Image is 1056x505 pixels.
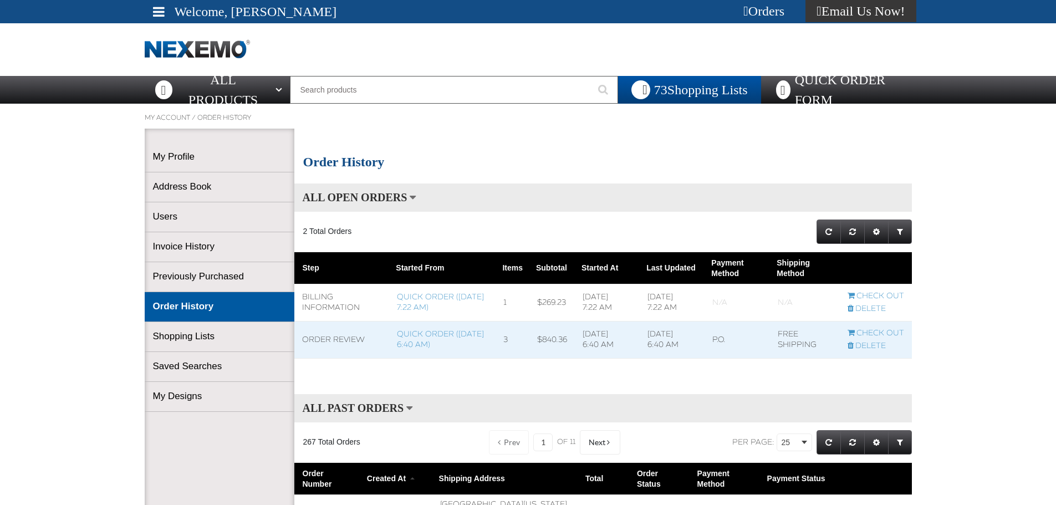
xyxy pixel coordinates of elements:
[637,469,661,488] a: Order Status
[294,191,407,203] h2: All Open Orders
[770,322,839,359] td: Free Shipping
[840,430,865,455] a: Reset grid action
[705,284,770,322] td: Blank
[585,474,603,483] a: Total
[272,76,290,104] button: Open All Products pages
[581,263,618,272] a: Started At
[817,430,841,455] a: Refresh grid action
[529,284,575,322] td: $269.23
[406,399,413,417] button: Manage grid views. Current view is All Past Orders
[177,70,269,110] span: All Products
[590,76,618,104] button: Start Searching
[153,151,286,164] a: My Profile
[888,220,912,244] a: Expand or Collapse Grid Filters
[302,292,382,313] div: Billing Information
[732,437,774,446] span: Per page:
[575,284,640,322] td: [DATE] 7:22 AM
[533,433,553,451] input: Current page number
[153,271,286,283] a: Previously Purchased
[646,263,696,272] a: Last Updated
[294,402,404,414] h2: All Past Orders
[145,40,250,59] a: Home
[640,322,705,359] td: [DATE] 6:40 AM
[303,263,319,272] span: Step
[761,76,916,104] a: Quick Order Form
[697,469,729,488] span: Payment Method
[536,263,567,272] a: Subtotal
[817,220,841,244] a: Refresh grid action
[302,335,382,345] div: Order Review
[303,155,385,170] span: Order History
[153,360,286,373] a: Saved Searches
[705,322,770,359] td: P.O.
[848,291,904,302] a: Continue checkout started from Quick Order (5/22/2025, 7:22 AM)
[618,76,761,104] button: You have 73 Shopping Lists. Open to view details
[153,300,286,313] a: Order History
[589,438,605,447] span: Next Page
[367,474,406,483] span: Created At
[303,469,332,488] a: Order Number
[153,330,286,343] a: Shopping Lists
[654,83,748,97] span: Shopping Lists
[496,284,529,322] td: 1
[303,437,360,447] div: 267 Total Orders
[848,328,904,339] a: Continue checkout started from Quick Order (6/30/2025, 6:40 AM)
[409,188,416,207] button: Manage grid views. Current view is All Open Orders
[864,430,889,455] a: Expand or Collapse Grid Settings
[654,83,667,97] strong: 73
[640,284,705,322] td: [DATE] 7:22 AM
[502,263,523,272] span: Items
[767,474,825,483] span: Payment Status
[197,113,251,122] a: Order History
[846,462,912,495] th: Row actions
[777,258,810,278] span: Shipping Method
[153,211,286,223] a: Users
[864,220,889,244] a: Expand or Collapse Grid Settings
[303,226,352,237] div: 2 Total Orders
[153,241,286,253] a: Invoice History
[145,113,912,122] nav: Breadcrumbs
[290,76,618,104] input: Search
[848,304,904,314] a: Delete checkout started from Quick Order (5/22/2025, 7:22 AM)
[840,220,865,244] a: Reset grid action
[770,284,839,322] td: Blank
[711,258,743,278] a: Payment Method
[145,40,250,59] img: Nexemo logo
[396,263,444,272] span: Started From
[848,341,904,351] a: Delete checkout started from Quick Order (6/30/2025, 6:40 AM)
[145,113,190,122] a: My Account
[575,322,640,359] td: [DATE] 6:40 AM
[840,252,912,284] th: Row actions
[782,437,799,448] span: 25
[397,292,484,312] a: Quick Order ([DATE] 7:22 AM)
[888,430,912,455] a: Expand or Collapse Grid Filters
[192,113,196,122] span: /
[439,474,505,483] span: Shipping Address
[397,329,484,349] a: Quick Order ([DATE] 6:40 AM)
[580,430,620,455] button: Next Page
[153,181,286,193] a: Address Book
[529,322,575,359] td: $840.36
[153,390,286,403] a: My Designs
[557,437,575,447] span: of 11
[367,474,408,483] a: Created At
[496,322,529,359] td: 3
